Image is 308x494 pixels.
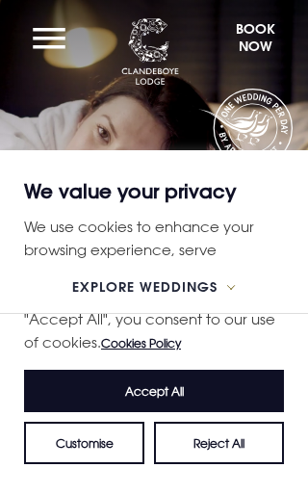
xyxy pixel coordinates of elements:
[1,180,307,203] p: We value your privacy
[121,18,179,86] img: Clandeboye Lodge
[225,18,285,65] button: Book Now
[24,370,284,412] button: Accept All
[72,280,218,294] span: Explore Weddings
[154,422,284,464] button: Reject All
[24,215,284,354] p: We use cookies to enhance your browsing experience, serve personalised ads or content, and analys...
[101,335,181,351] a: Cookies Policy
[33,121,275,240] h1: The perfect alternative
[24,422,144,464] button: Customise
